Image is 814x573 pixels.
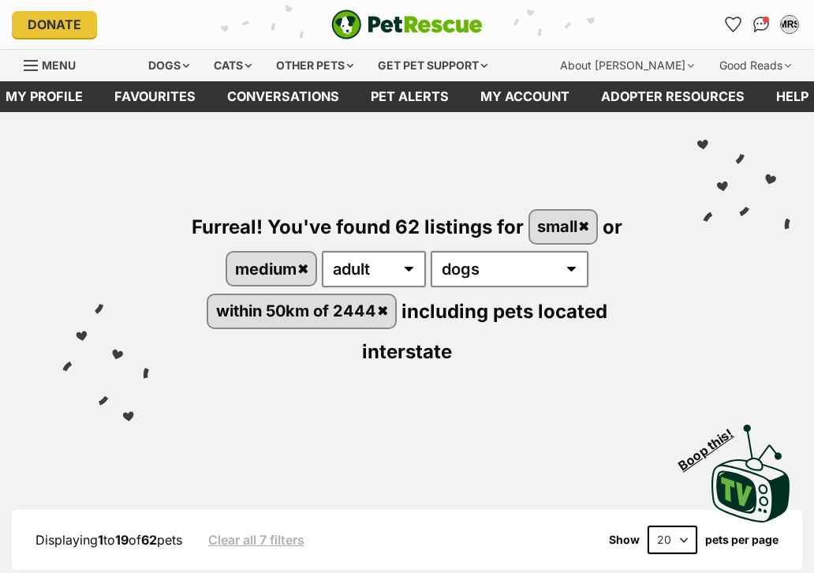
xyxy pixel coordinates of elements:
img: PetRescue TV logo [711,425,790,522]
a: Menu [24,50,87,78]
span: Displaying to of pets [35,532,182,548]
a: Boop this! [711,410,790,526]
a: Adopter resources [585,81,760,112]
img: chat-41dd97257d64d25036548639549fe6c8038ab92f7586957e7f3b1b290dea8141.svg [753,17,770,32]
a: Clear all 7 filters [208,533,304,547]
a: Favourites [720,12,745,37]
strong: 19 [115,532,129,548]
strong: 1 [98,532,103,548]
button: My account [777,12,802,37]
a: small [530,211,597,243]
div: About [PERSON_NAME] [549,50,705,81]
a: Pet alerts [355,81,465,112]
a: PetRescue [331,9,483,39]
a: Conversations [749,12,774,37]
ul: Account quick links [720,12,802,37]
span: including pets located interstate [362,299,607,363]
a: medium [227,253,316,285]
a: within 50km of 2444 [208,295,395,328]
div: Other pets [265,50,364,81]
div: Good Reads [708,50,802,81]
a: Favourites [99,81,211,112]
div: MRS [782,17,797,32]
a: Donate [12,11,97,38]
a: conversations [211,81,355,112]
label: pets per page [705,534,779,546]
div: Get pet support [367,50,498,81]
img: logo-e224e6f780fb5917bec1dbf3a21bbac754714ae5b6737aabdf751b685950b380.svg [331,9,483,39]
span: Furreal! You've found 62 listings for [192,215,524,238]
strong: 62 [141,532,157,548]
span: Show [609,534,640,546]
span: or [603,215,622,238]
span: Boop this! [676,416,749,473]
a: My account [465,81,585,112]
div: Cats [203,50,263,81]
div: Dogs [137,50,200,81]
span: Menu [42,58,76,72]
